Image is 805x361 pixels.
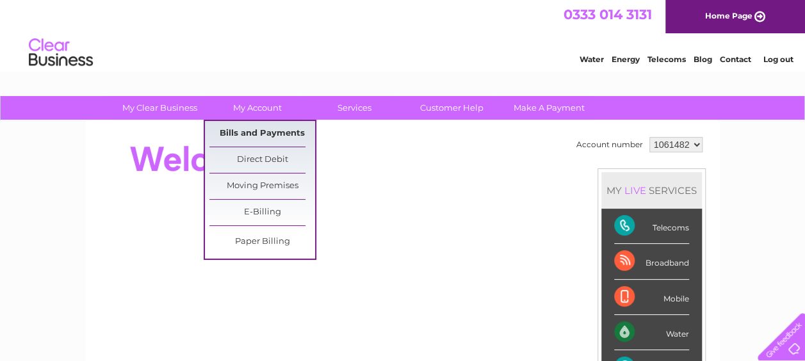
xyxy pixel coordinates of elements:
a: Blog [694,54,712,64]
a: My Clear Business [107,96,213,120]
a: Make A Payment [496,96,602,120]
a: Direct Debit [209,147,315,173]
div: Telecoms [614,209,689,244]
a: Services [302,96,407,120]
div: Clear Business is a trading name of Verastar Limited (registered in [GEOGRAPHIC_DATA] No. 3667643... [101,7,706,62]
a: Customer Help [399,96,505,120]
a: 0333 014 3131 [564,6,652,22]
a: Bills and Payments [209,121,315,147]
div: LIVE [622,184,649,197]
a: Log out [763,54,793,64]
div: Water [614,315,689,350]
div: MY SERVICES [601,172,702,209]
div: Broadband [614,244,689,279]
a: Moving Premises [209,173,315,199]
img: logo.png [28,33,94,72]
td: Account number [573,134,646,156]
a: Energy [612,54,640,64]
a: My Account [204,96,310,120]
a: Telecoms [647,54,686,64]
a: E-Billing [209,200,315,225]
a: Paper Billing [209,229,315,255]
a: Water [580,54,604,64]
div: Mobile [614,280,689,315]
a: Contact [720,54,751,64]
